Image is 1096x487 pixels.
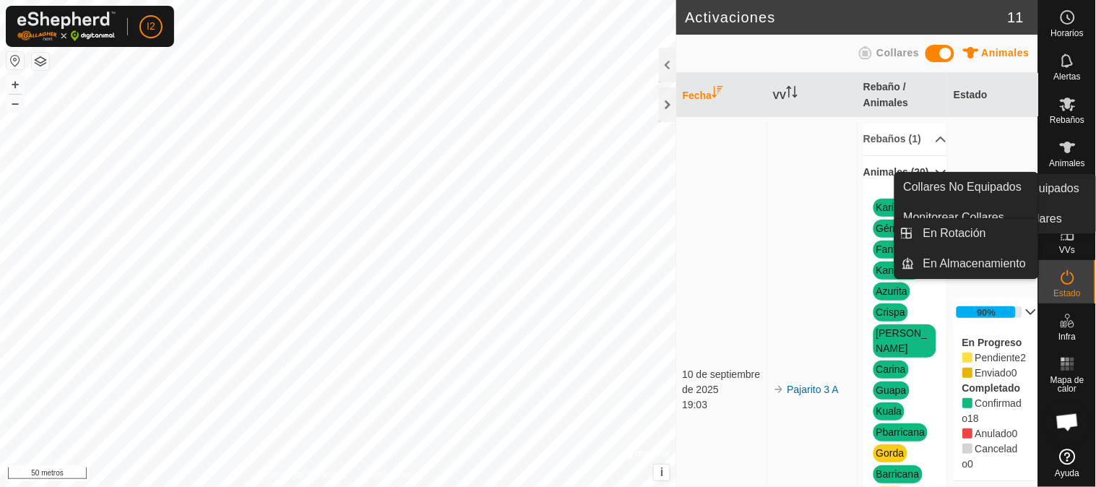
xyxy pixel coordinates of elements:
font: Infra [1058,332,1076,342]
div: Chat abierto [1046,400,1089,444]
span: Anulado [1012,428,1018,439]
i: 0 Cancelado [962,444,972,454]
font: Rebaño / Animales [863,81,908,108]
li: En Almacenamiento [895,249,1038,278]
font: Animales [1050,158,1085,168]
font: Enviado [975,367,1012,379]
i: 0 enviados [962,368,972,378]
font: 0 [1011,367,1017,379]
font: Estado [954,89,988,100]
font: Collares [876,47,919,59]
span: En Rotación [923,225,986,242]
button: Restablecer mapa [7,52,24,69]
font: 0 [968,458,974,470]
i: 2 Pendiente 76805, 76807, [962,353,972,363]
a: Collares No Equipados [895,173,1038,202]
p-sorticon: Activar para ordenar [712,88,723,100]
button: – [7,95,24,112]
span: Pendiente [975,367,1012,379]
span: Cancelado [968,458,974,470]
img: Logotipo de Gallagher [17,12,116,41]
a: Carina [876,363,906,375]
font: + [12,77,20,92]
font: Horarios [1051,28,1084,38]
a: Pajarito 3 A [788,384,840,395]
p-accordion-content: 90% [954,327,1037,480]
font: Activaciones [685,9,775,25]
font: Cancelado [962,443,1018,470]
a: Barricana [876,468,920,480]
button: i [654,465,670,480]
font: Estado [1054,288,1081,298]
font: Anulado [975,428,1012,439]
a: Gorda [876,447,905,459]
span: Monitorear Collares [904,209,1005,226]
i: 18 Confirmados 76813, 76806, 74412, 76812, 76801, 75211, 76811, 75212, 76808, 75213, 76816, 76802... [962,398,972,408]
font: Contáctanos [364,470,413,480]
a: [PERSON_NAME] [876,327,928,354]
a: Monitorear Collares [895,203,1038,232]
font: Pbarricana [876,426,925,438]
font: 0 [1012,428,1018,439]
font: Completado [962,382,1021,394]
font: 10 de septiembre de 2025 [682,369,760,395]
font: Rebaños (1) [863,133,921,145]
font: Rebaños [1050,115,1084,125]
font: – [12,95,19,111]
a: En Almacenamiento [915,249,1038,278]
font: Karina [876,202,905,213]
font: Política de Privacidad [264,470,347,480]
font: Alertas [1054,72,1081,82]
img: flecha [773,384,785,395]
p-accordion-header: Animales (20) [863,156,947,189]
font: 2 [1021,352,1027,363]
font: 90% [977,307,996,318]
font: 18 [968,413,980,424]
span: En Almacenamiento [923,255,1026,272]
span: Pendiente [1021,352,1027,363]
font: I2 [147,20,155,32]
a: Fanfarrona [876,243,925,255]
a: Kuala [876,405,902,417]
a: Kantinera [876,264,920,276]
i: 0 Anulado [962,428,972,439]
a: Ayuda [1039,443,1096,483]
a: Azurita [876,285,908,297]
font: i [660,466,663,478]
span: Enviado [1011,367,1017,379]
font: 11 [1008,9,1024,25]
p-accordion-header: Rebaños (1) [863,123,947,155]
li: En Rotación [895,219,1038,248]
span: Confirmado [968,413,980,424]
a: Crispa [876,306,905,318]
font: Mapa de calor [1050,375,1084,394]
font: VVs [1059,245,1075,255]
font: Fecha [682,90,711,101]
font: 19:03 [682,399,707,410]
font: Pendiente [975,352,1021,363]
font: Animales (20) [863,166,929,178]
a: Guapa [876,384,907,396]
a: Génova [876,223,912,234]
a: Política de Privacidad [264,468,347,481]
font: Animales [982,47,1030,59]
div: 90% [957,306,1023,318]
font: VV [773,90,787,101]
font: En Progreso [962,337,1022,348]
button: + [7,76,24,93]
span: Collares No Equipados [904,178,1022,196]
